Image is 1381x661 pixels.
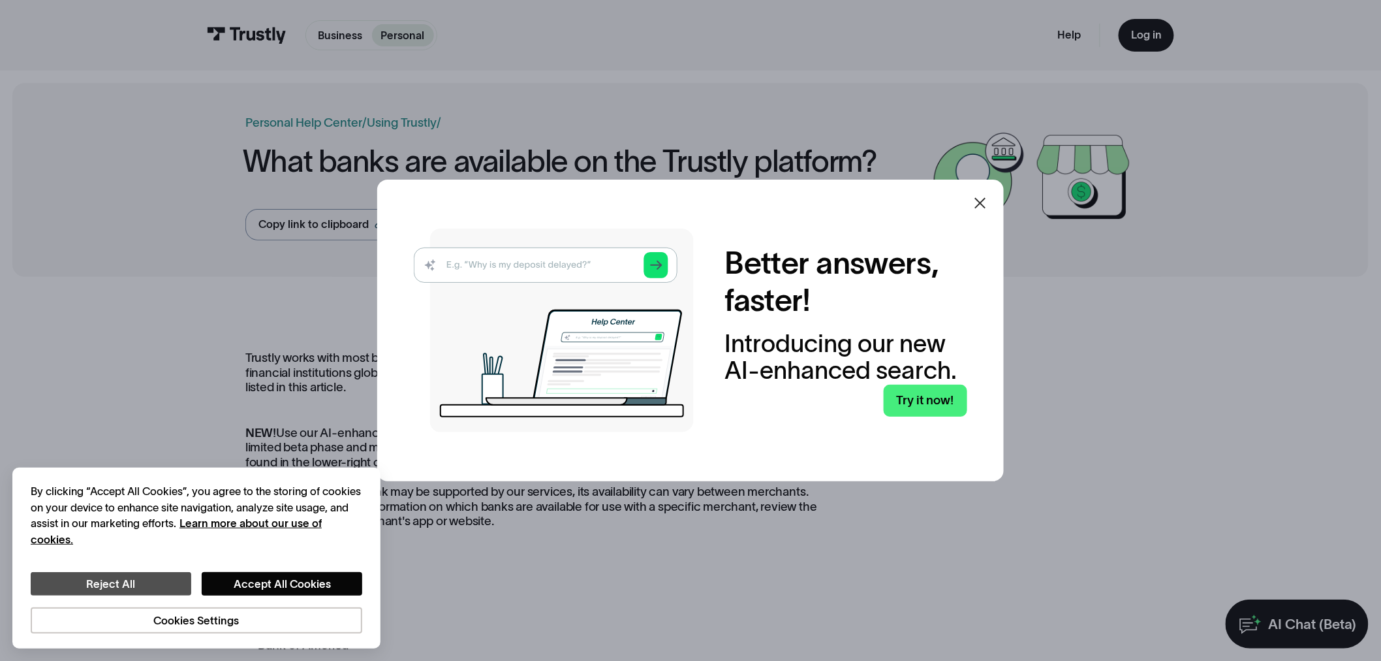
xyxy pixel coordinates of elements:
[884,385,967,417] a: Try it now!
[31,572,191,595] button: Reject All
[724,330,967,385] div: Introducing our new AI-enhanced search.
[31,607,362,633] button: Cookies Settings
[31,483,362,634] div: Privacy
[12,468,381,649] div: Cookie banner
[724,244,967,318] h2: Better answers, faster!
[31,483,362,548] div: By clicking “Accept All Cookies”, you agree to the storing of cookies on your device to enhance s...
[202,572,362,595] button: Accept All Cookies
[31,517,322,545] a: More information about your privacy, opens in a new tab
